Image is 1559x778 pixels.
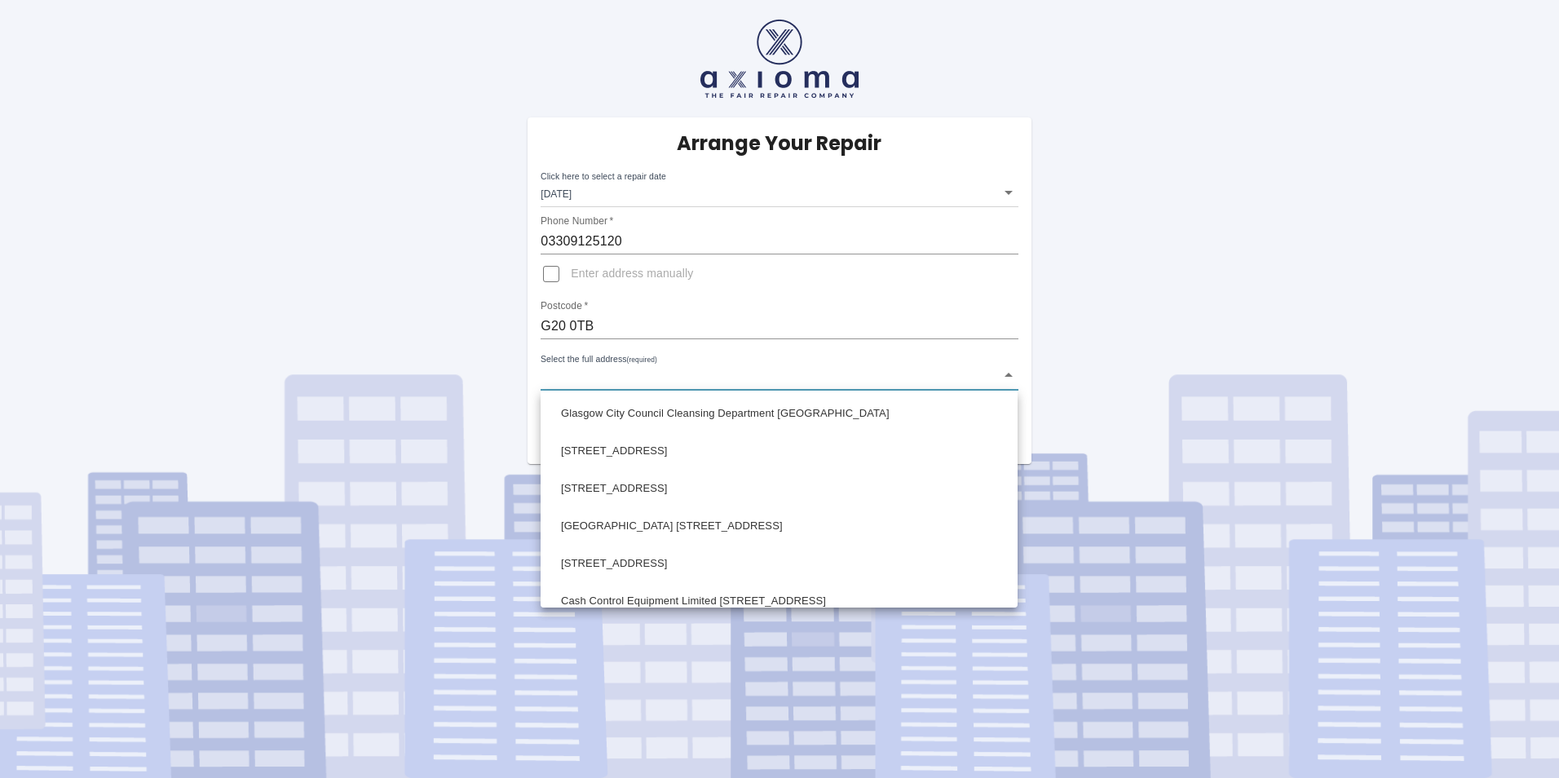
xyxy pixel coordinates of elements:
li: [STREET_ADDRESS] [545,432,1014,470]
li: [STREET_ADDRESS] [545,545,1014,582]
li: [GEOGRAPHIC_DATA] [STREET_ADDRESS] [545,507,1014,545]
li: Glasgow City Council Cleansing Department [GEOGRAPHIC_DATA] [545,395,1014,432]
li: Cash Control Equipment Limited [STREET_ADDRESS] [545,582,1014,620]
li: [STREET_ADDRESS] [545,470,1014,507]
